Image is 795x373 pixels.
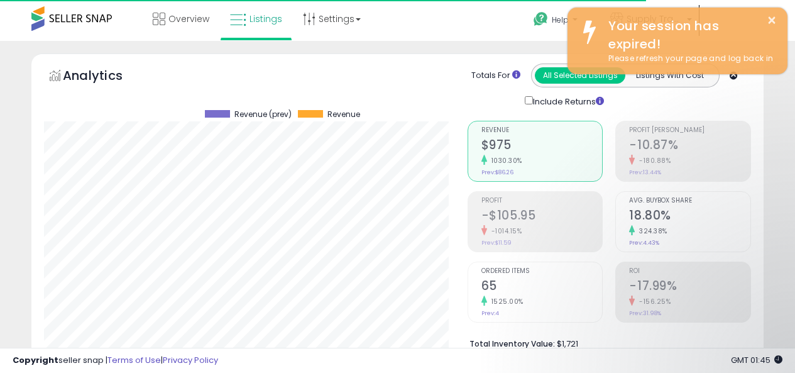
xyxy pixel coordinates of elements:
small: 1030.30% [487,156,522,165]
small: Prev: 13.44% [629,169,661,176]
div: Your session has expired! [599,17,778,53]
small: Prev: $86.26 [481,169,513,176]
li: $1,721 [469,335,742,350]
div: Totals For [471,70,520,82]
span: Help [552,14,569,25]
small: 324.38% [635,226,667,236]
small: -180.88% [635,156,671,165]
button: All Selected Listings [535,67,625,84]
span: Ordered Items [481,268,603,275]
h2: $975 [481,138,603,155]
span: Revenue (prev) [234,110,292,119]
small: Prev: $11.59 [481,239,512,247]
h2: -10.87% [629,138,750,155]
div: Please refresh your page and log back in [599,53,778,65]
small: Prev: 4.43% [629,239,659,247]
h2: 65 [481,279,603,296]
span: Listings [249,13,282,25]
small: 1525.00% [487,297,524,306]
b: Total Inventory Value: [469,338,555,349]
h2: 18.80% [629,208,750,225]
div: seller snap | | [13,355,218,367]
a: Help [524,2,599,41]
button: × [767,13,777,28]
button: Listings With Cost [625,67,715,84]
span: Revenue [481,127,603,134]
i: Get Help [533,11,549,27]
span: Revenue [327,110,360,119]
a: Terms of Use [107,354,161,366]
h2: -$105.95 [481,208,603,225]
h5: Analytics [63,67,147,87]
span: Profit [481,198,603,204]
strong: Copyright [13,354,58,366]
span: ROI [629,268,750,275]
small: -1014.15% [487,226,522,236]
small: Prev: 4 [481,309,499,317]
span: Avg. Buybox Share [629,198,750,204]
a: Privacy Policy [163,354,218,366]
span: Overview [168,13,209,25]
div: Include Returns [515,94,619,108]
span: Profit [PERSON_NAME] [629,127,750,134]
